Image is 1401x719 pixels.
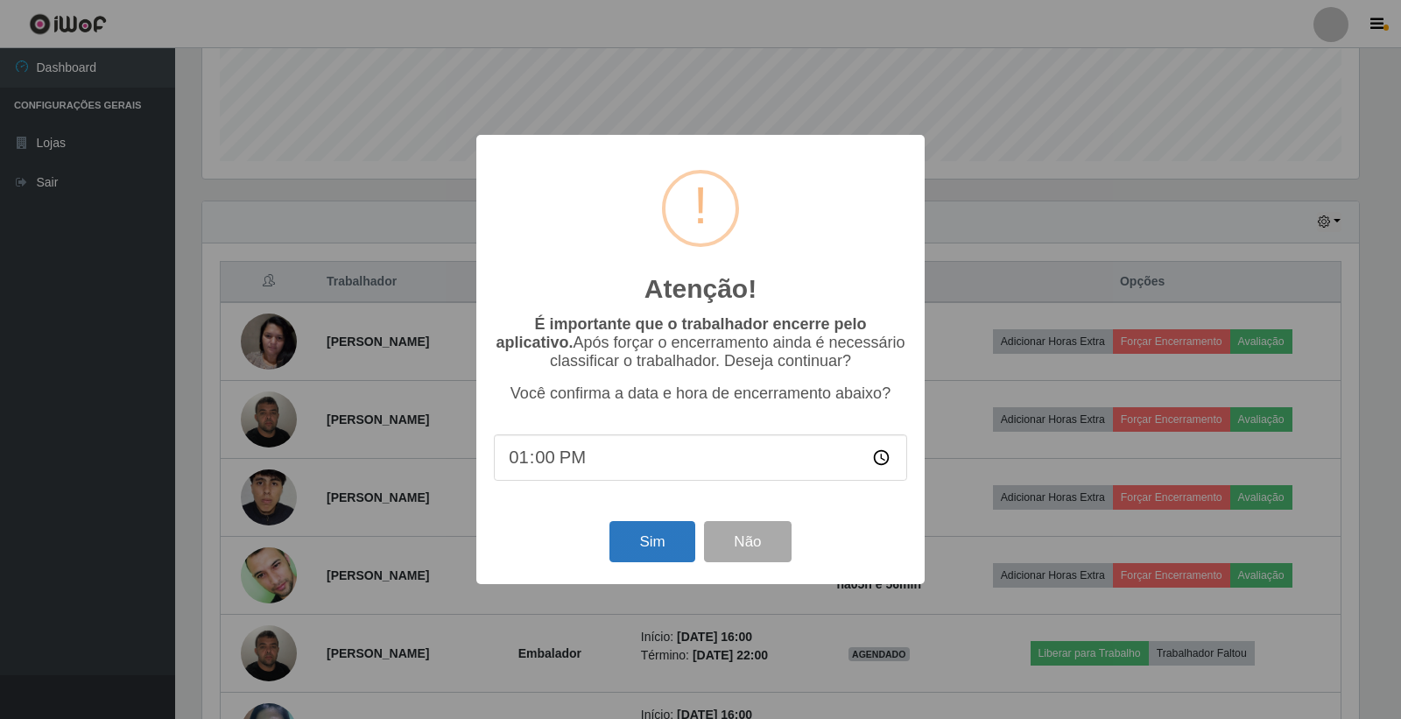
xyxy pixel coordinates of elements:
[704,521,791,562] button: Não
[494,384,907,403] p: Você confirma a data e hora de encerramento abaixo?
[494,315,907,370] p: Após forçar o encerramento ainda é necessário classificar o trabalhador. Deseja continuar?
[496,315,866,351] b: É importante que o trabalhador encerre pelo aplicativo.
[644,273,757,305] h2: Atenção!
[609,521,694,562] button: Sim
